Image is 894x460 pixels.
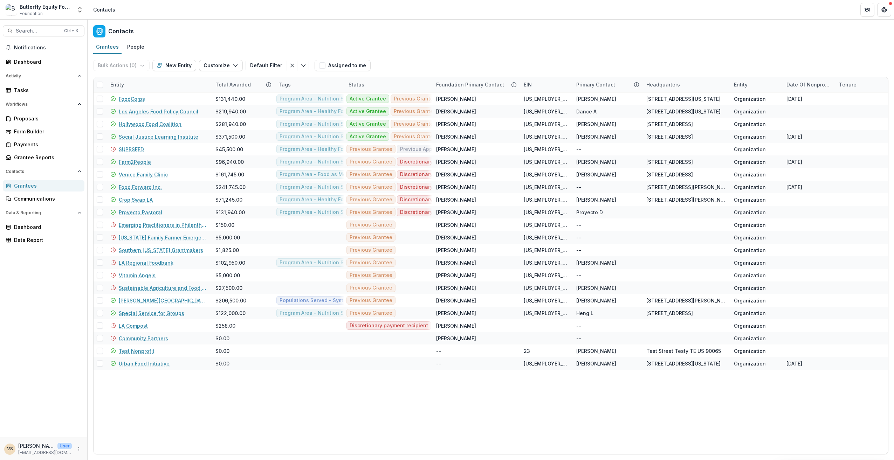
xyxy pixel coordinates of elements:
[3,56,84,68] a: Dashboard
[119,221,207,229] a: Emerging Practitioners in Philanthropy
[734,133,766,140] div: Organization
[211,77,274,92] div: Total Awarded
[734,108,766,115] div: Organization
[14,86,79,94] div: Tasks
[436,234,476,241] div: [PERSON_NAME]
[432,77,520,92] div: Foundation Primary Contact
[6,74,75,78] span: Activity
[280,209,360,215] span: Program Area - Nutrition Security
[3,152,84,163] a: Grantee Reports
[646,183,725,191] div: [STREET_ADDRESS][PERSON_NAME][US_STATE]
[3,42,84,53] button: Notifications
[576,221,581,229] div: --
[14,115,79,122] div: Proposals
[350,222,392,228] span: Previous Grantee
[14,223,79,231] div: Dashboard
[119,297,207,304] a: [PERSON_NAME][GEOGRAPHIC_DATA]
[280,134,360,140] span: Program Area - Nutrition Security
[432,81,508,88] div: Foundation Primary Contact
[6,169,75,174] span: Contacts
[287,60,298,71] button: Clear filter
[734,221,766,229] div: Organization
[3,25,84,36] button: Search...
[215,209,245,216] div: $131,940.00
[3,70,84,82] button: Open Activity
[75,3,85,17] button: Open entity switcher
[646,196,725,203] div: [STREET_ADDRESS][PERSON_NAME]
[576,234,581,241] div: --
[642,77,730,92] div: Headquarters
[572,77,642,92] div: Primary Contact
[734,234,766,241] div: Organization
[280,109,365,114] span: Program Area - Healthy Food Retail
[215,133,245,140] div: $371,500.00
[344,77,432,92] div: Status
[14,58,79,65] div: Dashboard
[734,360,766,367] div: Organization
[119,360,170,367] a: Urban Food Initiative
[350,285,392,291] span: Previous Grantee
[3,180,84,191] a: Grantees
[734,284,766,292] div: Organization
[199,60,243,71] button: Customize
[6,210,75,215] span: Data & Reporting
[524,221,568,229] div: [US_EMPLOYER_IDENTIFICATION_NUMBER]
[524,272,568,279] div: [US_EMPLOYER_IDENTIFICATION_NUMBER]
[576,196,616,203] div: [PERSON_NAME]
[576,322,581,329] div: --
[646,120,693,128] div: [STREET_ADDRESS]
[350,310,392,316] span: Previous Grantee
[350,298,392,304] span: Previous Grantee
[215,158,244,166] div: $96,940.00
[350,323,428,329] span: Discretionary payment recipient
[576,171,616,178] div: [PERSON_NAME]
[14,141,79,148] div: Payments
[576,360,616,367] div: [PERSON_NAME]
[3,221,84,233] a: Dashboard
[786,360,802,367] div: [DATE]
[350,209,392,215] span: Previous Grantee
[119,259,173,266] a: LA Regional Foodbank
[730,77,782,92] div: Entity
[215,272,240,279] div: $5,000.00
[215,196,242,203] div: $71,245.00
[436,171,476,178] div: [PERSON_NAME]
[211,81,255,88] div: Total Awarded
[280,172,361,177] span: Program Area - Food as Medicine
[576,272,581,279] div: --
[108,28,134,35] h2: Contacts
[860,3,874,17] button: Partners
[6,4,17,15] img: Butterfly Equity Foundation
[280,146,365,152] span: Program Area - Healthy Food Retail
[280,197,365,203] span: Program Area - Healthy Food Retail
[215,297,246,304] div: $206,500.00
[14,182,79,189] div: Grantees
[436,246,476,254] div: [PERSON_NAME]
[106,77,211,92] div: Entity
[576,209,603,216] div: Proyecto D
[18,442,55,449] p: [PERSON_NAME]
[215,120,246,128] div: $281,940.00
[20,3,72,11] div: Butterfly Equity Foundation
[14,45,82,51] span: Notifications
[124,40,147,54] a: People
[436,335,476,342] div: [PERSON_NAME]
[786,95,802,103] div: [DATE]
[394,109,436,114] span: Previous Grantee
[63,27,80,35] div: Ctrl + K
[75,445,83,453] button: More
[400,197,479,203] span: Discretionary payment recipient
[520,77,572,92] div: EIN
[646,133,693,140] div: [STREET_ADDRESS]
[436,272,476,279] div: [PERSON_NAME]
[215,309,246,317] div: $122,000.00
[524,133,568,140] div: [US_EMPLOYER_IDENTIFICATION_NUMBER]
[400,159,479,165] span: Discretionary payment recipient
[124,42,147,52] div: People
[576,309,593,317] div: Heng L
[782,77,835,92] div: Date of Nonprofit Status Confirm
[93,40,122,54] a: Grantees
[119,284,207,292] a: Sustainable Agriculture and Food Systems Funders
